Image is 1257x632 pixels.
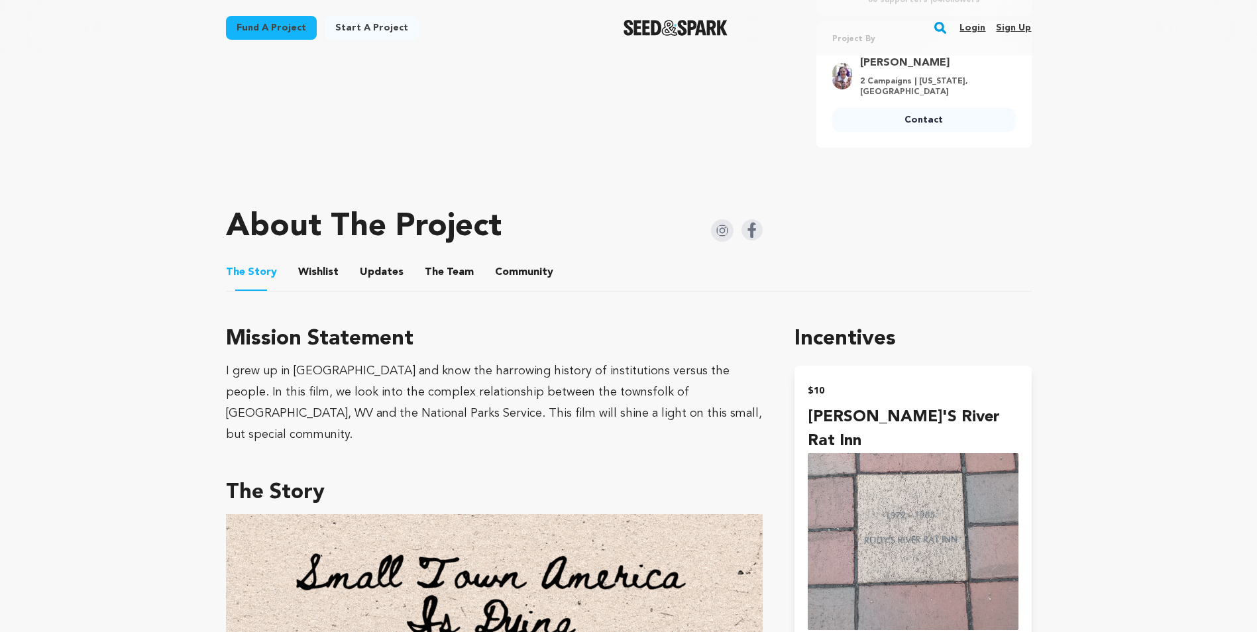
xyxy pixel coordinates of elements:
a: Seed&Spark Homepage [624,20,728,36]
img: Seed&Spark Instagram Icon [711,219,734,242]
span: Story [226,264,277,280]
span: Team [425,264,474,280]
h4: [PERSON_NAME]'s River Rat Inn [808,405,1018,453]
span: Wishlist [298,264,339,280]
h2: $10 [808,382,1018,400]
p: 2 Campaigns | [US_STATE], [GEOGRAPHIC_DATA] [860,76,1008,97]
h3: Mission Statement [226,323,763,355]
span: Community [495,264,553,280]
h1: About The Project [226,211,502,243]
a: Fund a project [226,16,317,40]
img: Seed&Spark Facebook Icon [741,219,763,240]
h3: The Story [226,477,763,509]
a: Login [959,17,985,38]
a: Start a project [325,16,419,40]
a: Contact [832,108,1016,132]
img: Seed&Spark Logo Dark Mode [624,20,728,36]
div: I grew up in [GEOGRAPHIC_DATA] and know the harrowing history of institutions versus the people. ... [226,360,763,445]
span: The [226,264,245,280]
span: Updates [360,264,404,280]
a: Sign up [996,17,1031,38]
img: incentive [808,453,1018,630]
a: Goto Jillian Howell profile [860,55,1008,71]
h1: Incentives [794,323,1031,355]
img: 335b6d63e9f535f0.jpg [832,63,852,89]
span: The [425,264,444,280]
